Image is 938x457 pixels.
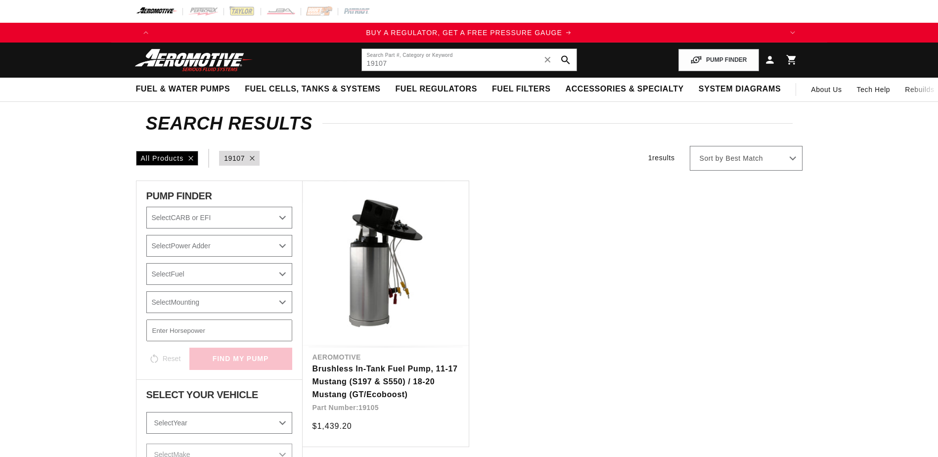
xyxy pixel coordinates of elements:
[362,49,577,71] input: Search by Part Number, Category or Keyword
[678,49,759,71] button: PUMP FINDER
[245,84,380,94] span: Fuel Cells, Tanks & Systems
[136,151,199,166] div: All Products
[700,154,723,164] span: Sort by
[485,78,558,101] summary: Fuel Filters
[146,320,292,341] input: Enter Horsepower
[313,363,459,401] a: Brushless In-Tank Fuel Pump, 11-17 Mustang (S197 & S550) / 18-20 Mustang (GT/Ecoboost)
[136,23,156,43] button: Translation missing: en.sections.announcements.previous_announcement
[146,207,292,228] select: CARB or EFI
[543,52,552,68] span: ✕
[699,84,781,94] span: System Diagrams
[811,86,842,93] span: About Us
[156,27,783,38] a: BUY A REGULATOR, GET A FREE PRESSURE GAUGE
[146,390,292,402] div: Select Your Vehicle
[146,191,212,201] span: PUMP FINDER
[648,154,675,162] span: 1 results
[129,78,238,101] summary: Fuel & Water Pumps
[492,84,551,94] span: Fuel Filters
[691,78,788,101] summary: System Diagrams
[566,84,684,94] span: Accessories & Specialty
[366,29,562,37] span: BUY A REGULATOR, GET A FREE PRESSURE GAUGE
[132,48,256,72] img: Aeromotive
[146,263,292,285] select: Fuel
[804,78,849,101] a: About Us
[111,23,827,43] slideshow-component: Translation missing: en.sections.announcements.announcement_bar
[136,84,230,94] span: Fuel & Water Pumps
[690,146,803,171] select: Sort by
[783,23,803,43] button: Translation missing: en.sections.announcements.next_announcement
[146,412,292,434] select: Year
[857,84,891,95] span: Tech Help
[146,116,793,132] h2: Search Results
[388,78,484,101] summary: Fuel Regulators
[558,78,691,101] summary: Accessories & Specialty
[849,78,898,101] summary: Tech Help
[237,78,388,101] summary: Fuel Cells, Tanks & Systems
[555,49,577,71] button: search button
[156,27,783,38] div: 1 of 4
[156,27,783,38] div: Announcement
[905,84,934,95] span: Rebuilds
[395,84,477,94] span: Fuel Regulators
[146,291,292,313] select: Mounting
[146,235,292,257] select: Power Adder
[224,153,245,164] a: 19107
